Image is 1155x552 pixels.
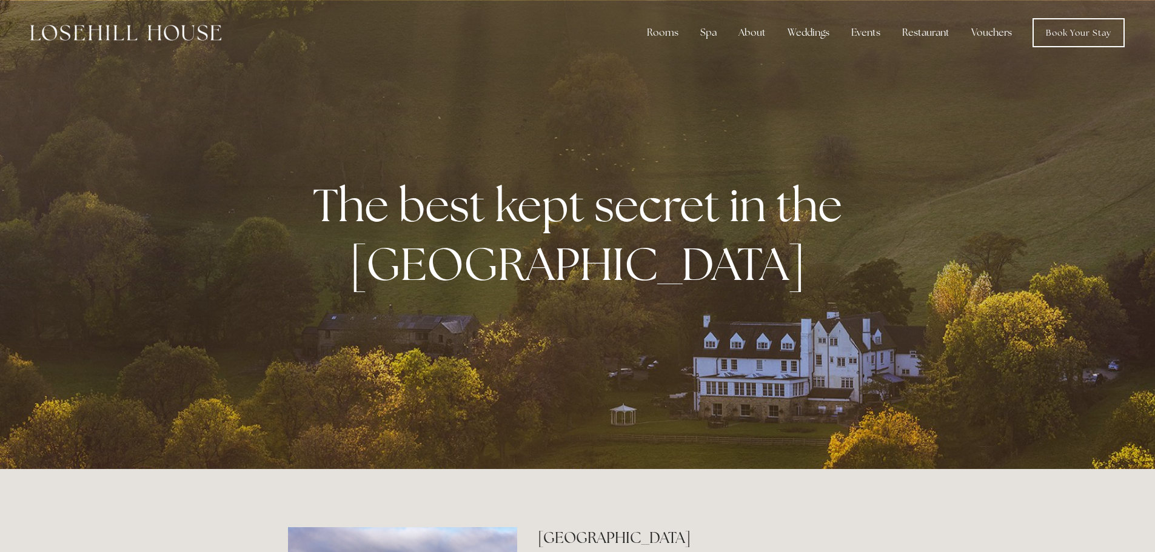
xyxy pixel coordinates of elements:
[892,21,959,45] div: Restaurant
[729,21,775,45] div: About
[30,25,221,41] img: Losehill House
[538,527,867,548] h2: [GEOGRAPHIC_DATA]
[691,21,726,45] div: Spa
[1033,18,1125,47] a: Book Your Stay
[778,21,839,45] div: Weddings
[962,21,1022,45] a: Vouchers
[842,21,890,45] div: Events
[637,21,688,45] div: Rooms
[313,175,852,294] strong: The best kept secret in the [GEOGRAPHIC_DATA]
